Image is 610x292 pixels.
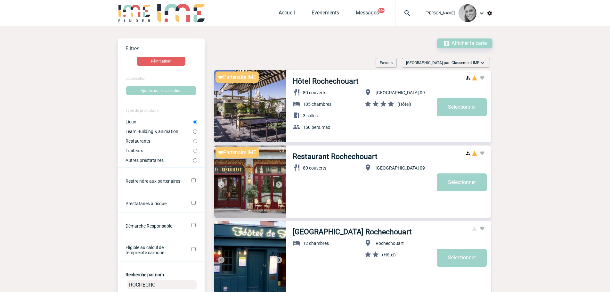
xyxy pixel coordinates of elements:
[126,272,164,277] label: Recherche par nom
[293,228,412,236] a: [GEOGRAPHIC_DATA] Rochechouart
[137,57,185,66] button: Réinitialiser
[451,40,487,46] span: Afficher la carte
[376,165,425,171] span: [GEOGRAPHIC_DATA] 09
[376,58,397,68] div: Favoris
[126,148,193,153] label: Traiteurs
[293,123,300,131] img: baseline_group_white_24dp-b.png
[459,4,476,22] img: 94297-0.png
[126,129,193,134] label: Team Building & animation
[397,102,411,107] span: (Hôtel)
[303,113,318,118] span: 3 salles
[126,108,159,113] span: Type de prestataire
[126,119,193,124] label: Lieux
[472,151,477,156] span: Risque élevé
[356,10,379,19] a: Messages
[312,10,339,19] a: Evénements
[406,60,479,66] span: [GEOGRAPHIC_DATA] par :
[376,90,425,95] span: [GEOGRAPHIC_DATA] 09
[216,147,259,158] div: Partenaire IME
[293,112,300,119] img: baseline_meeting_room_white_24dp-b.png
[126,76,147,81] span: Localisation
[118,57,205,66] a: Réinitialiser
[126,245,183,255] label: Eligible au calcul de l'empreinte carbone
[218,151,223,154] img: partnaire IME
[126,138,193,144] label: Restaurants
[214,146,286,218] img: 1.jpg
[466,75,471,80] img: Prestataire ayant déjà créé un devis
[480,151,485,156] img: Ajouter aux favoris
[466,151,471,156] img: Prestataire ayant déjà créé un devis
[378,8,385,13] button: 99+
[293,239,300,247] img: baseline_hotel_white_24dp-b.png
[303,241,329,246] span: 12 chambres
[472,75,477,80] span: Risque élevé
[437,249,487,267] a: Sélectionner
[364,164,372,171] img: baseline_location_on_white_24dp-b.png
[472,226,477,231] span: Risque moyen
[303,90,326,95] span: 80 couverts
[364,239,372,247] img: baseline_location_on_white_24dp-b.png
[364,88,372,96] img: baseline_location_on_white_24dp-b.png
[303,102,331,107] span: 105 chambres
[303,125,330,130] span: 150 pers.max
[118,4,151,22] img: IME-Finder
[214,70,286,142] img: 1.jpg
[126,201,183,206] label: Prestataires à risque
[451,61,479,65] span: Classement IME
[126,86,196,95] button: Ajouter une localisation
[191,223,196,227] input: Démarche Responsable
[126,158,193,163] label: Autres prestataires
[480,75,485,80] img: Ajouter aux favoris
[293,164,300,171] img: baseline_restaurant_white_24dp-b.png
[126,46,205,52] p: Filtres
[480,226,485,231] img: Ajouter aux favoris
[293,152,378,161] a: Restaurant Rochechouart
[126,179,183,184] label: Restreindre aux partenaires
[293,88,300,96] img: baseline_restaurant_white_24dp-b.png
[426,11,455,15] span: [PERSON_NAME]
[218,76,223,79] img: partnaire IME
[376,241,404,246] span: Rochechouart
[216,71,259,83] div: Partenaire IME
[126,223,183,229] label: Démarche Responsable
[479,60,486,66] img: baseline_expand_more_white_24dp-b.png
[279,10,295,19] a: Accueil
[373,58,399,68] div: Filtrer selon vos favoris
[437,98,487,116] a: Sélectionner
[437,173,487,191] a: Sélectionner
[382,252,396,257] span: (Hôtel)
[303,165,326,171] span: 80 couverts
[293,100,300,108] img: baseline_hotel_white_24dp-b.png
[191,247,196,251] input: Eligible au calcul de l'empreinte carbone
[293,77,359,86] a: Hôtel Rochechouart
